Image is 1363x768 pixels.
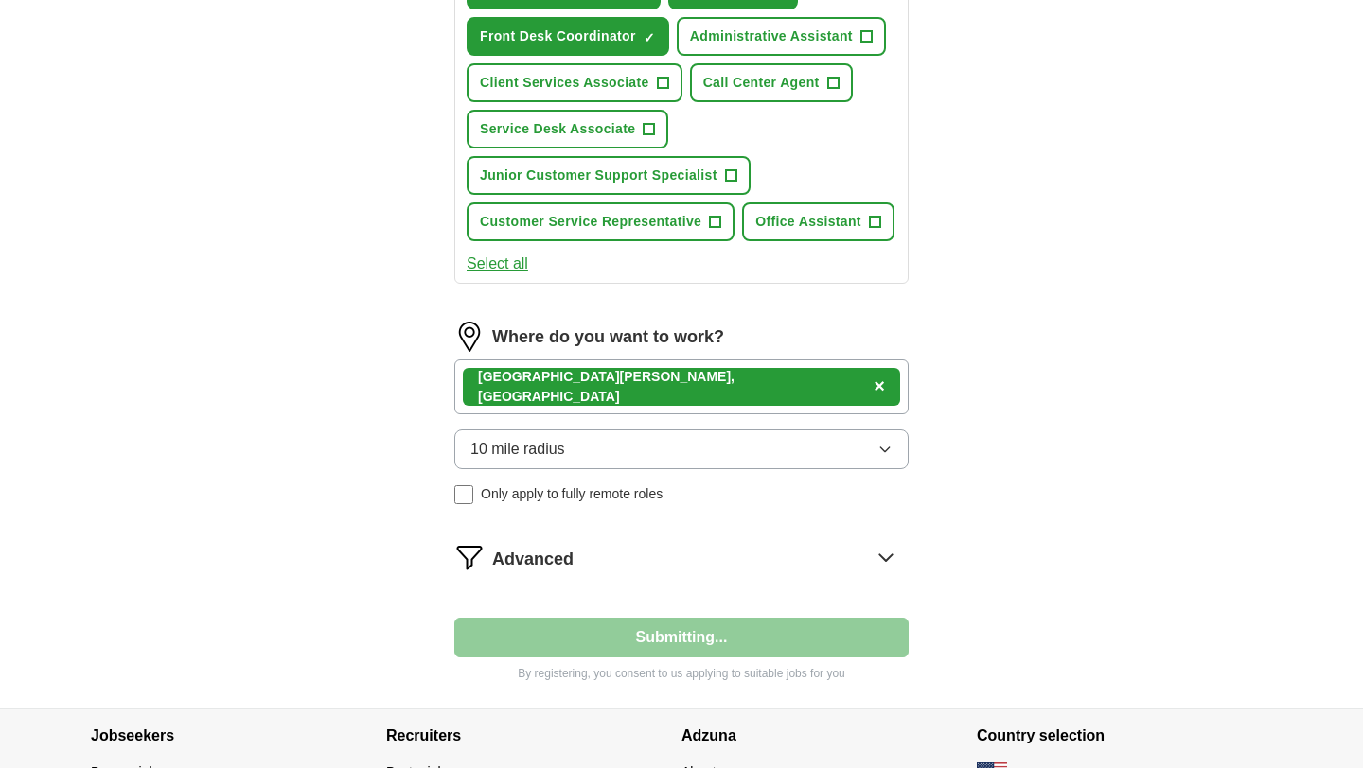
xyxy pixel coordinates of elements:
[690,26,853,46] span: Administrative Assistant
[467,63,682,102] button: Client Services Associate
[492,547,574,572] span: Advanced
[454,618,909,657] button: Submitting...
[703,73,820,93] span: Call Center Agent
[478,369,731,384] strong: [GEOGRAPHIC_DATA][PERSON_NAME]
[977,709,1272,762] h4: Country selection
[480,73,649,93] span: Client Services Associate
[480,26,636,46] span: Front Desk Coordinator
[467,110,668,148] button: Service Desk Associate
[454,322,485,352] img: location.png
[467,202,735,241] button: Customer Service Representative
[690,63,853,102] button: Call Center Agent
[467,253,528,275] button: Select all
[677,17,886,56] button: Administrative Assistant
[480,212,701,232] span: Customer Service Representative
[470,438,565,461] span: 10 mile radius
[454,429,909,469] button: 10 mile radius
[644,30,655,45] span: ✓
[755,212,861,232] span: Office Assistant
[481,484,663,504] span: Only apply to fully remote roles
[480,119,635,139] span: Service Desk Associate
[742,202,894,241] button: Office Assistant
[454,485,473,504] input: Only apply to fully remote roles
[874,373,885,401] button: ×
[467,156,751,195] button: Junior Customer Support Specialist
[467,17,669,56] button: Front Desk Coordinator✓
[454,665,909,682] p: By registering, you consent to us applying to suitable jobs for you
[454,542,485,572] img: filter
[480,166,717,185] span: Junior Customer Support Specialist
[874,375,885,396] span: ×
[492,324,724,350] label: Where do you want to work?
[478,367,866,407] div: , [GEOGRAPHIC_DATA]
